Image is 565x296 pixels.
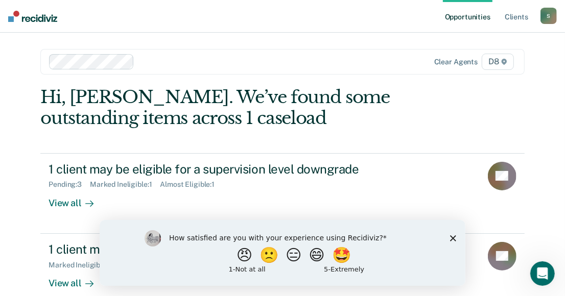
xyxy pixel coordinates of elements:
div: View all [49,189,106,209]
iframe: Survey by Kim from Recidiviz [100,220,465,286]
a: 1 client may be eligible for a supervision level downgradePending:3Marked Ineligible:1Almost Elig... [40,153,524,234]
div: Pending : 3 [49,180,90,189]
div: Marked Ineligible : 4 [49,261,120,269]
div: Hi, [PERSON_NAME]. We’ve found some outstanding items across 1 caseload [40,87,428,129]
img: Recidiviz [8,11,57,22]
button: S [540,8,557,24]
div: Clear agents [434,58,478,66]
span: D8 [482,54,514,70]
iframe: Intercom live chat [530,261,555,286]
div: View all [49,269,106,289]
div: Almost Eligible : 1 [160,180,223,189]
div: 1 client may be eligible for early discharge [49,242,407,257]
div: Marked Ineligible : 1 [90,180,160,189]
div: 1 client may be eligible for a supervision level downgrade [49,162,407,177]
